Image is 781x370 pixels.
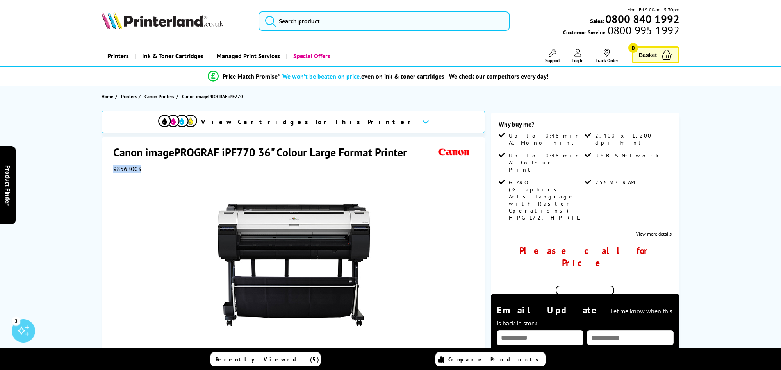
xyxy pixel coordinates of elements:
span: Canon Printers [144,92,174,100]
div: Please call for Price [499,245,672,269]
span: Let me know when this is back in stock [497,307,672,327]
span: Up to 0:48 min A0 Colour Print [509,152,583,173]
span: Up to 0:48 min A0 Mono Print [509,132,583,146]
a: Ink & Toner Cartridges [135,46,209,66]
input: Search product [259,11,509,31]
a: 0800 840 1992 [604,15,679,23]
span: GARO (Graphics Arts Language with Raster Operations) HP-GL/2, HP RTL [509,179,583,221]
div: Email Update [497,304,674,328]
a: Basket 0 [632,46,679,63]
span: Home [102,92,113,100]
span: 9856B003 [113,165,141,173]
span: USB & Network [595,152,659,159]
li: modal_Promise [82,70,674,83]
img: Canon imagePROGRAF iPF770 [218,188,371,341]
span: 0800 995 1992 [606,27,679,34]
a: Recently Viewed (5) [210,352,321,366]
span: 2,400 x 1,200 dpi Print [595,132,670,146]
a: Printers [121,92,139,100]
a: Canon Printers [144,92,176,100]
h1: Canon imagePROGRAF iPF770 36" Colour Large Format Printer [113,145,415,159]
span: Ink & Toner Cartridges [142,46,203,66]
img: cmyk-icon.svg [158,115,197,127]
span: We won’t be beaten on price, [282,72,361,80]
span: Printers [121,92,137,100]
span: Customer Service: [563,27,679,36]
span: 256MB RAM [595,179,636,186]
b: 0800 840 1992 [605,12,679,26]
span: Recently Viewed (5) [216,356,319,363]
a: Printerland Logo [102,12,249,30]
span: Price Match Promise* [223,72,280,80]
span: Canon imagePROGRAF iPF770 [182,93,243,99]
span: Log In [572,57,584,63]
img: Canon [436,145,472,159]
a: Printers [102,46,135,66]
a: Compare Products [435,352,546,366]
span: Basket [639,50,657,60]
span: 0 [628,43,638,53]
span: Product Finder [4,165,12,205]
span: Compare Products [448,356,543,363]
span: View Cartridges For This Printer [201,118,416,126]
a: Support [545,49,560,63]
div: Why buy me? [499,120,672,132]
span: Support [545,57,560,63]
div: - even on ink & toner cartridges - We check our competitors every day! [280,72,549,80]
span: Mon - Fri 9:00am - 5:30pm [627,6,679,13]
div: 3 [12,316,20,325]
a: Track Order [596,49,618,63]
a: Special Offers [286,46,336,66]
a: View more details [636,231,672,237]
span: Sales: [590,17,604,25]
a: Managed Print Services [209,46,286,66]
a: Home [102,92,115,100]
img: Printerland Logo [102,12,223,29]
a: Log In [572,49,584,63]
